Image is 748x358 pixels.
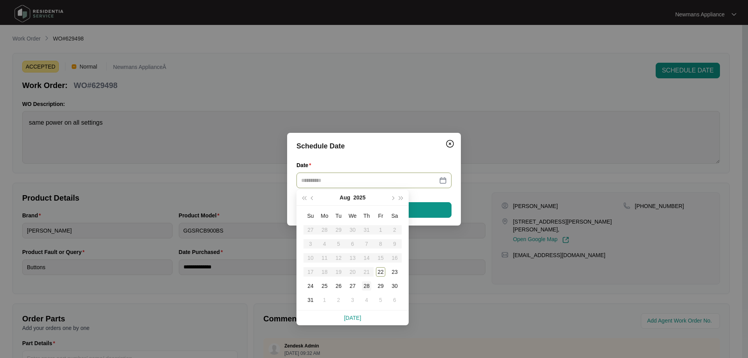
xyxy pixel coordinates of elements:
[296,141,452,152] div: Schedule Date
[376,295,385,305] div: 5
[348,281,357,291] div: 27
[318,209,332,223] th: Mo
[360,293,374,307] td: 2025-09-04
[444,138,456,150] button: Close
[388,279,402,293] td: 2025-08-30
[344,315,361,321] a: [DATE]
[320,295,329,305] div: 1
[320,281,329,291] div: 25
[318,293,332,307] td: 2025-09-01
[445,139,455,148] img: closeCircle
[362,281,371,291] div: 28
[374,293,388,307] td: 2025-09-05
[301,176,438,185] input: Date
[334,281,343,291] div: 26
[306,281,315,291] div: 24
[332,209,346,223] th: Tu
[303,293,318,307] td: 2025-08-31
[388,293,402,307] td: 2025-09-06
[334,295,343,305] div: 2
[390,281,399,291] div: 30
[360,209,374,223] th: Th
[388,209,402,223] th: Sa
[374,209,388,223] th: Fr
[340,190,350,205] button: Aug
[390,267,399,277] div: 23
[388,265,402,279] td: 2025-08-23
[303,209,318,223] th: Su
[376,281,385,291] div: 29
[353,190,365,205] button: 2025
[362,295,371,305] div: 4
[374,265,388,279] td: 2025-08-22
[332,293,346,307] td: 2025-09-02
[374,279,388,293] td: 2025-08-29
[360,279,374,293] td: 2025-08-28
[346,209,360,223] th: We
[346,293,360,307] td: 2025-09-03
[390,295,399,305] div: 6
[303,279,318,293] td: 2025-08-24
[318,279,332,293] td: 2025-08-25
[296,161,314,169] label: Date
[348,295,357,305] div: 3
[346,279,360,293] td: 2025-08-27
[376,267,385,277] div: 22
[332,279,346,293] td: 2025-08-26
[306,295,315,305] div: 31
